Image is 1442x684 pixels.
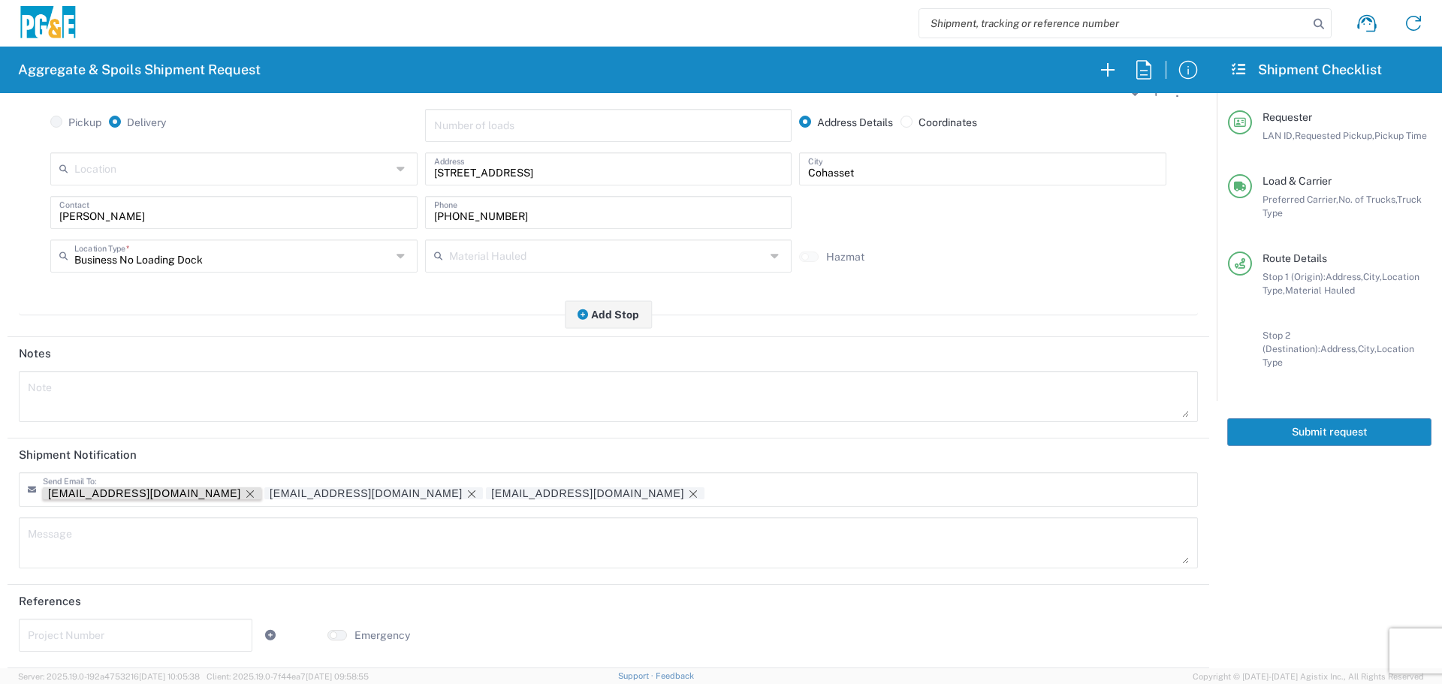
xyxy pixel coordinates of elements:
[1263,330,1320,354] span: Stop 2 (Destination):
[618,671,656,680] a: Support
[1193,670,1424,683] span: Copyright © [DATE]-[DATE] Agistix Inc., All Rights Reserved
[656,671,694,680] a: Feedback
[48,487,241,500] div: BJSX@pge.com
[18,6,78,41] img: pge
[19,346,51,361] h2: Notes
[799,116,893,129] label: Address Details
[18,672,200,681] span: Server: 2025.19.0-192a4753216
[1227,418,1431,446] button: Submit request
[1326,271,1363,282] span: Address,
[1374,130,1427,141] span: Pickup Time
[1263,271,1326,282] span: Stop 1 (Origin):
[1295,130,1374,141] span: Requested Pickup,
[491,487,684,500] div: GCSpoilsTruckRequest@pge.com
[826,250,864,264] label: Hazmat
[1358,343,1377,354] span: City,
[900,116,977,129] label: Coordinates
[1320,343,1358,354] span: Address,
[1363,271,1382,282] span: City,
[19,594,81,609] h2: References
[306,672,369,681] span: [DATE] 09:58:55
[463,487,478,500] delete-icon: Remove tag
[919,9,1308,38] input: Shipment, tracking or reference number
[565,300,652,328] button: Add Stop
[1263,194,1338,205] span: Preferred Carrier,
[1338,194,1397,205] span: No. of Trucks,
[48,487,256,500] div: BJSX@pge.com
[1230,61,1382,79] h2: Shipment Checklist
[18,61,261,79] h2: Aggregate & Spoils Shipment Request
[1263,130,1295,141] span: LAN ID,
[270,487,478,500] div: skkj@pge.com
[260,625,281,646] a: Add Reference
[207,672,369,681] span: Client: 2025.19.0-7f44ea7
[491,487,699,500] div: GCSpoilsTruckRequest@pge.com
[1285,285,1355,296] span: Material Hauled
[270,487,463,500] div: skkj@pge.com
[1263,111,1312,123] span: Requester
[19,447,137,463] h2: Shipment Notification
[684,487,699,500] delete-icon: Remove tag
[1263,175,1332,187] span: Load & Carrier
[1263,252,1327,264] span: Route Details
[241,487,256,500] delete-icon: Remove tag
[354,628,410,642] label: Emergency
[139,672,200,681] span: [DATE] 10:05:38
